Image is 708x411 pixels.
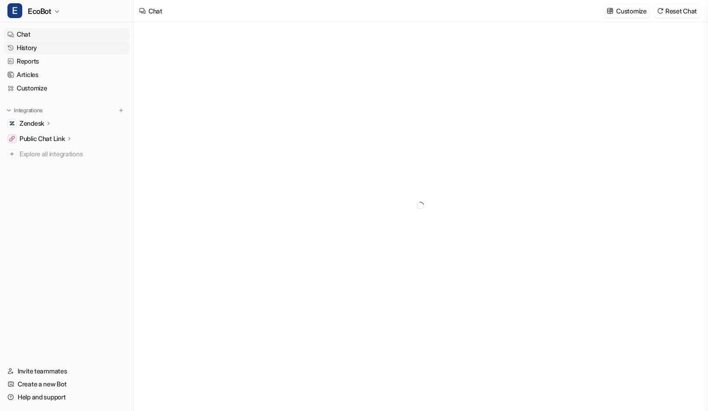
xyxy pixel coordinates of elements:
[607,7,613,14] img: customize
[9,136,15,141] img: Public Chat Link
[19,147,126,161] span: Explore all integrations
[4,391,129,404] a: Help and support
[14,107,43,114] p: Integrations
[28,5,51,18] span: EcoBot
[4,55,129,68] a: Reports
[7,3,22,18] span: E
[4,82,129,95] a: Customize
[4,378,129,391] a: Create a new Bot
[4,106,45,115] button: Integrations
[118,107,124,114] img: menu_add.svg
[9,121,15,126] img: Zendesk
[4,41,129,54] a: History
[654,4,701,18] button: Reset Chat
[7,149,17,159] img: explore all integrations
[604,4,650,18] button: Customize
[4,28,129,41] a: Chat
[19,119,44,128] p: Zendesk
[148,6,162,16] div: Chat
[616,6,646,16] p: Customize
[657,7,663,14] img: reset
[4,68,129,81] a: Articles
[4,365,129,378] a: Invite teammates
[19,134,65,143] p: Public Chat Link
[4,148,129,161] a: Explore all integrations
[6,107,12,114] img: expand menu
